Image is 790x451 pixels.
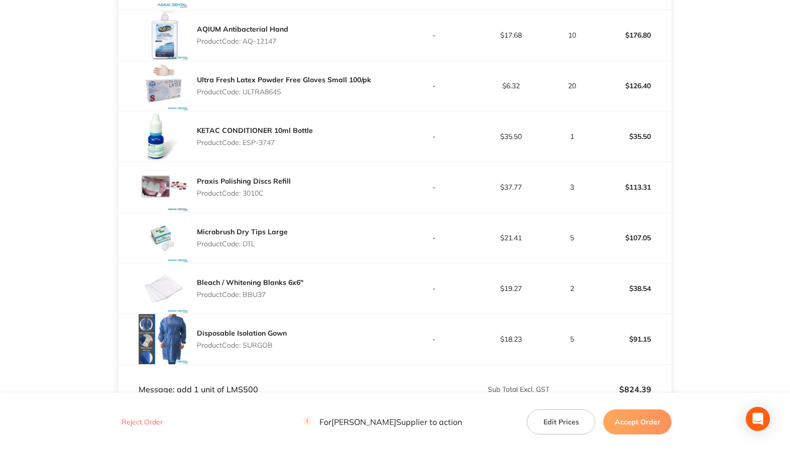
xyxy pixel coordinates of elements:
[595,23,671,47] p: $176.80
[473,132,549,140] p: $35.50
[197,329,287,338] a: Disposable Isolation Gown
[595,124,671,148] p: $35.50
[139,263,189,314] img: eWMwazF3ag
[595,276,671,300] p: $38.54
[197,177,291,186] a: Praxis Polishing Discs Refill
[473,31,549,39] p: $17.68
[550,385,651,394] p: $824.39
[197,189,291,197] p: Product Code: 3010C
[139,162,189,212] img: Mm5nMmVreA
[197,25,288,34] a: AQIUM Antibacterial Hand
[550,234,594,242] p: 5
[550,132,594,140] p: 1
[197,88,371,96] p: Product Code: ULTRA864S
[197,75,371,84] a: Ultra Fresh Latex Powder Free Gloves Small 100/pk
[396,385,549,393] p: Sub Total Excl. GST
[595,327,671,351] p: $91.15
[139,111,189,162] img: d3hqdzBocA
[303,417,462,427] p: For [PERSON_NAME] Supplier to action
[139,314,189,364] img: Ymlsczk1cQ
[595,175,671,199] p: $113.31
[119,418,166,427] button: Reject Order
[396,183,472,191] p: -
[197,227,288,236] a: Microbrush Dry Tips Large
[197,37,288,45] p: Product Code: AQ-12147
[396,82,472,90] p: -
[527,409,595,434] button: Edit Prices
[139,10,189,60] img: OTN4aGx5ag
[473,335,549,343] p: $18.23
[396,335,472,343] p: -
[396,31,472,39] p: -
[550,335,594,343] p: 5
[139,61,189,111] img: ZjE5bmFpcQ
[595,226,671,250] p: $107.05
[197,278,303,287] a: Bleach / Whitening Blanks 6x6"
[197,138,313,146] p: Product Code: ESP-3747
[550,183,594,191] p: 3
[473,284,549,292] p: $19.27
[139,213,189,263] img: Zzg2eHc1eg
[197,126,313,135] a: KETAC CONDITIONER 10ml Bottle
[603,409,671,434] button: Accept Order
[473,234,549,242] p: $21.41
[595,74,671,98] p: $126.40
[550,31,594,39] p: 10
[550,284,594,292] p: 2
[197,290,303,298] p: Product Code: BBU37
[396,132,472,140] p: -
[550,82,594,90] p: 20
[473,183,549,191] p: $37.77
[396,284,472,292] p: -
[197,240,288,248] p: Product Code: DTL
[473,82,549,90] p: $6.32
[396,234,472,242] p: -
[746,407,770,431] div: Open Intercom Messenger
[197,341,287,349] p: Product Code: SURGOB
[119,364,395,394] td: Message: add 1 unit of LMS500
